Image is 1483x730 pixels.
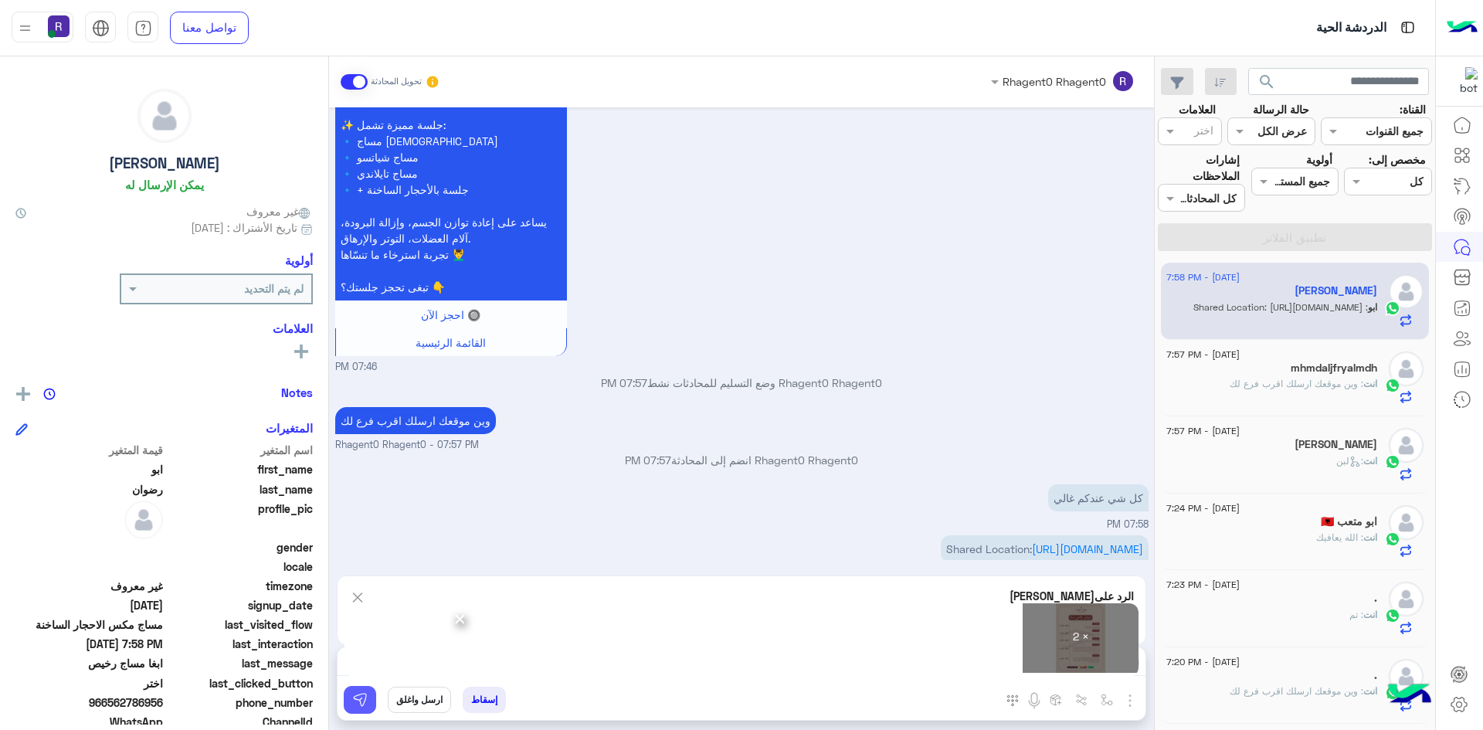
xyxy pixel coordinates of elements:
span: [DATE] - 7:58 PM [1166,270,1240,284]
span: 07:57 PM [601,376,647,389]
img: scroll [349,588,366,607]
span: رضوان [15,481,163,497]
img: select flow [1101,694,1113,706]
img: Trigger scenario [1075,694,1088,706]
button: search [1248,68,1286,101]
img: defaultAdmin.png [124,501,163,539]
label: إشارات الملاحظات [1158,151,1240,185]
span: مساج مكس الاحجار الساخنة [15,616,163,633]
span: null [15,559,163,575]
div: اختر [1194,122,1216,142]
button: ارسل واغلق [388,687,451,713]
span: : لبن [1336,455,1363,467]
span: 2025-09-02T16:42:21.198Z [15,597,163,613]
img: defaultAdmin.png [1389,505,1424,540]
span: 07:57 PM [625,453,671,467]
button: create order [1044,687,1069,712]
img: WhatsApp [1385,300,1400,316]
img: send voice note [1025,691,1044,710]
img: notes [43,388,56,400]
img: add [16,387,30,401]
a: [URL][DOMAIN_NAME] [1032,542,1143,555]
label: القناة: [1400,101,1426,117]
span: 🔘 احجز الآن [421,308,480,321]
span: ابو [1368,301,1377,313]
p: الدردشة الحية [1316,18,1386,39]
span: profile_pic [166,501,314,536]
img: defaultAdmin.png [1389,351,1424,386]
p: Rhagent0 Rhagent0 انضم إلى المحادثة [335,452,1149,468]
img: defaultAdmin.png [1389,274,1424,309]
img: WhatsApp [1385,531,1400,547]
span: وين موقعك ارسلك اقرب فرع لك [1230,685,1363,697]
span: انت [1363,455,1377,467]
span: last_name [166,481,314,497]
label: حالة الرسالة [1253,101,1309,117]
img: tab [1398,18,1417,37]
img: make a call [1006,694,1019,707]
span: انت [1363,609,1377,620]
span: [DATE] - 7:20 PM [1166,655,1240,669]
span: اسم المتغير [166,442,314,458]
span: null [15,539,163,555]
span: [DATE] - 7:24 PM [1166,501,1240,515]
p: Rhagent0 Rhagent0 وضع التسليم للمحادثات نشط [335,375,1149,391]
span: gender [166,539,314,555]
span: انت [1363,531,1377,543]
span: last_message [166,655,314,671]
a: tab [127,12,158,44]
button: تطبيق الفلاتر [1158,223,1432,251]
img: send message [352,692,368,708]
span: ChannelId [166,714,314,730]
span: last_interaction [166,636,314,652]
h5: mhmdaljfryalmdh [1291,362,1377,375]
span: غير معروف [246,203,313,219]
span: search [1257,73,1276,91]
span: غير معروف [15,578,163,594]
label: مخصص إلى: [1369,151,1426,168]
span: 07:46 PM [335,360,377,375]
img: hulul-logo.png [1383,668,1437,722]
img: defaultAdmin.png [1389,659,1424,694]
h6: المتغيرات [266,421,313,435]
h6: يمكن الإرسال له [125,178,204,192]
img: WhatsApp [1385,454,1400,470]
h5: عبدالله [1295,438,1377,451]
span: first_name [166,461,314,477]
span: قيمة المتغير [15,442,163,458]
span: القائمة الرئيسية [416,336,486,349]
img: profile [15,19,35,38]
span: ابغا مساج رخيص [15,655,163,671]
span: 2025-09-02T16:58:59.7279922Z [15,636,163,652]
img: defaultAdmin.png [1389,428,1424,463]
p: 2/9/2025, 7:58 PM [941,535,1149,562]
span: locale [166,559,314,575]
span: [DATE] - 7:57 PM [1166,348,1240,362]
img: defaultAdmin.png [1389,582,1424,616]
img: WhatsApp [1385,378,1400,393]
h5: ابو رضوان [1295,284,1377,297]
p: 2/9/2025, 7:58 PM [1048,484,1149,511]
h5: . [1374,592,1377,605]
p: الرد على [PERSON_NAME] [1010,588,1134,604]
img: 322853014244696 [1450,67,1478,95]
span: انت [1363,378,1377,389]
span: [DATE] - 7:23 PM [1166,578,1240,592]
span: الله يعافيك [1316,531,1363,543]
img: Logo [1447,12,1478,44]
h6: أولوية [285,253,313,267]
div: × 2 [1023,603,1139,673]
img: defaultAdmin.png [138,90,191,142]
a: تواصل معنا [170,12,249,44]
p: 2/9/2025, 7:46 PM [335,63,567,300]
button: Trigger scenario [1069,687,1094,712]
h5: [PERSON_NAME] [109,154,220,172]
span: انت [1363,685,1377,697]
span: تم [1349,609,1363,620]
span: Rhagent0 Rhagent0 - 07:57 PM [335,438,479,453]
span: × [453,601,467,636]
button: select flow [1094,687,1120,712]
h6: العلامات [15,321,313,335]
img: tab [92,19,110,37]
span: 2 [15,714,163,730]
